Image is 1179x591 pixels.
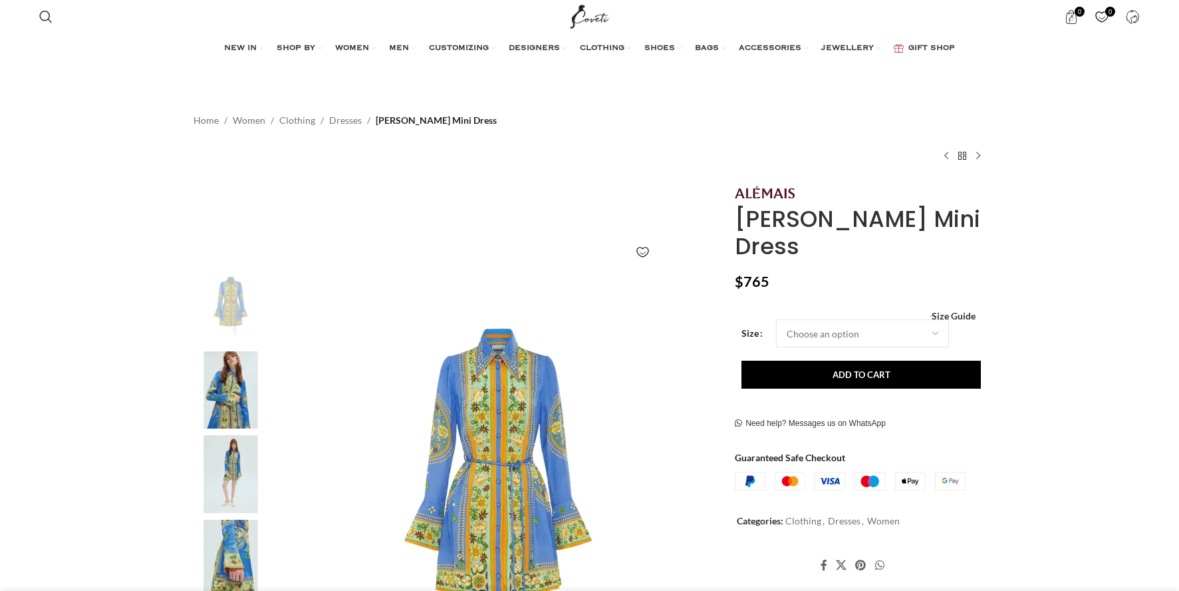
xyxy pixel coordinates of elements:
h1: [PERSON_NAME] Mini Dress [735,206,985,260]
a: 0 [1058,3,1085,30]
img: GiftBag [894,44,904,53]
a: Search [33,3,59,30]
a: Facebook social link [816,555,831,575]
span: SHOES [644,43,675,54]
a: SHOES [644,35,682,62]
span: DESIGNERS [509,43,560,54]
img: Alemais Linda Mini Dress [190,351,271,429]
img: Alemais Linda Mini Dress [190,435,271,513]
a: Need help? Messages us on WhatsApp [735,419,886,429]
a: WhatsApp social link [870,555,888,575]
span: 0 [1075,7,1085,17]
a: BAGS [695,35,725,62]
a: DESIGNERS [509,35,567,62]
span: NEW IN [224,43,257,54]
a: Dresses [329,113,362,128]
nav: Breadcrumb [194,113,497,128]
span: , [823,514,825,528]
a: Clothing [279,113,315,128]
a: 0 [1089,3,1116,30]
span: JEWELLERY [821,43,874,54]
a: Site logo [567,10,612,21]
strong: Guaranteed Safe Checkout [735,452,845,463]
a: Next product [970,148,986,164]
a: ACCESSORIES [739,35,808,62]
a: Women [867,515,900,526]
span: $ [735,273,743,290]
img: guaranteed-safe-checkout-bordered.j [735,472,966,491]
span: GIFT SHOP [908,43,955,54]
a: Pinterest social link [851,555,870,575]
img: Alemais [735,186,795,198]
button: Add to cart [741,361,981,389]
span: Categories: [737,515,783,526]
span: 0 [1105,7,1115,17]
a: X social link [832,555,851,575]
span: [PERSON_NAME] Mini Dress [376,113,497,128]
div: Main navigation [33,35,1146,62]
span: CUSTOMIZING [429,43,489,54]
img: Alemais Linda Mini Dress [190,267,271,345]
span: MEN [389,43,409,54]
a: CLOTHING [580,35,631,62]
a: JEWELLERY [821,35,880,62]
a: CUSTOMIZING [429,35,495,62]
bdi: 765 [735,273,769,290]
a: Dresses [828,515,860,526]
a: SHOP BY [277,35,322,62]
div: My Wishlist [1089,3,1116,30]
span: WOMEN [335,43,369,54]
span: CLOTHING [580,43,624,54]
a: WOMEN [335,35,376,62]
span: ACCESSORIES [739,43,801,54]
a: Clothing [785,515,821,526]
a: MEN [389,35,416,62]
a: NEW IN [224,35,263,62]
span: BAGS [695,43,719,54]
span: SHOP BY [277,43,315,54]
a: Women [233,113,265,128]
label: Size [741,326,763,341]
a: Previous product [938,148,954,164]
a: GIFT SHOP [894,35,955,62]
span: , [862,514,864,528]
a: Home [194,113,219,128]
